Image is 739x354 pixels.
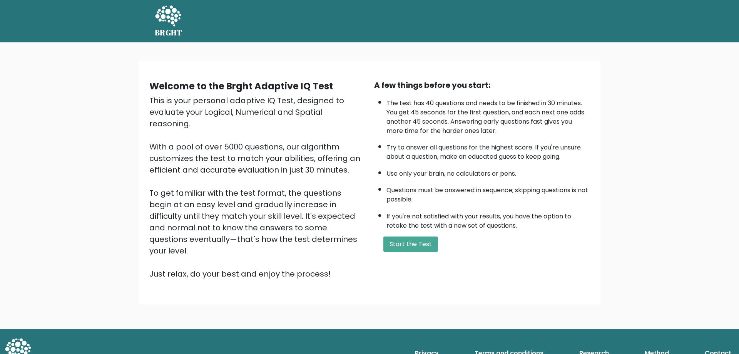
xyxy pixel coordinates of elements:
[155,28,182,37] h5: BRGHT
[155,3,182,39] a: BRGHT
[383,237,438,252] button: Start the Test
[386,182,590,204] li: Questions must be answered in sequence; skipping questions is not possible.
[149,80,333,92] b: Welcome to the Brght Adaptive IQ Test
[386,165,590,178] li: Use only your brain, no calculators or pens.
[149,95,365,280] div: This is your personal adaptive IQ Test, designed to evaluate your Logical, Numerical and Spatial ...
[386,139,590,161] li: Try to answer all questions for the highest score. If you're unsure about a question, make an edu...
[386,208,590,230] li: If you're not satisfied with your results, you have the option to retake the test with a new set ...
[386,95,590,136] li: The test has 40 questions and needs to be finished in 30 minutes. You get 45 seconds for the firs...
[374,79,590,91] div: A few things before you start:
